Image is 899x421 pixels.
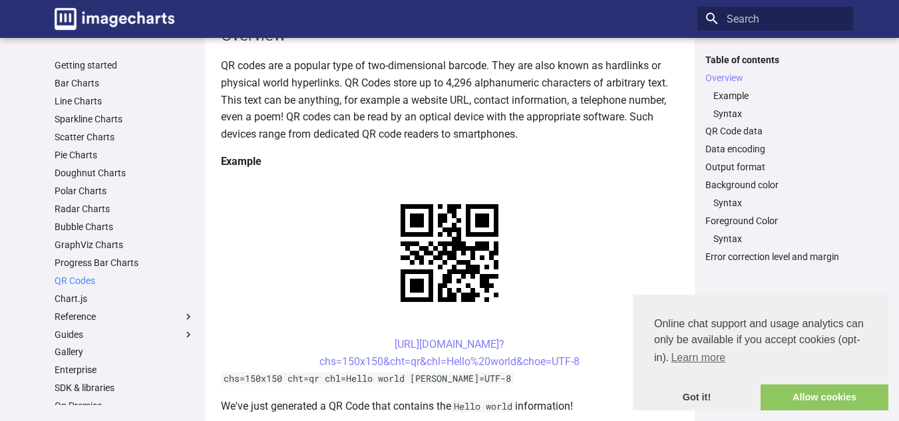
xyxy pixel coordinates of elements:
[705,72,845,84] a: Overview
[221,398,679,415] p: We've just generated a QR Code that contains the information!
[697,7,853,31] input: Search
[55,329,194,341] label: Guides
[55,275,194,287] a: QR Codes
[55,293,194,305] a: Chart.js
[697,54,853,66] label: Table of contents
[55,185,194,197] a: Polar Charts
[55,346,194,358] a: Gallery
[221,372,514,384] code: chs=150x150 cht=qr chl=Hello world [PERSON_NAME]=UTF-8
[55,77,194,89] a: Bar Charts
[55,239,194,251] a: GraphViz Charts
[705,125,845,137] a: QR Code data
[705,161,845,173] a: Output format
[55,221,194,233] a: Bubble Charts
[705,197,845,209] nav: Background color
[705,233,845,245] nav: Foreground Color
[55,113,194,125] a: Sparkline Charts
[55,382,194,394] a: SDK & libraries
[55,364,194,376] a: Enterprise
[713,233,845,245] a: Syntax
[55,95,194,107] a: Line Charts
[55,131,194,143] a: Scatter Charts
[705,143,845,155] a: Data encoding
[705,179,845,191] a: Background color
[55,311,194,323] label: Reference
[713,108,845,120] a: Syntax
[221,57,679,142] p: QR codes are a popular type of two-dimensional barcode. They are also known as hardlinks or physi...
[669,348,727,368] a: learn more about cookies
[633,384,761,411] a: dismiss cookie message
[319,338,580,368] a: [URL][DOMAIN_NAME]?chs=150x150&cht=qr&chl=Hello%20world&choe=UTF-8
[761,384,888,411] a: allow cookies
[55,203,194,215] a: Radar Charts
[705,251,845,263] a: Error correction level and margin
[713,197,845,209] a: Syntax
[654,316,867,368] span: Online chat support and usage analytics can only be available if you accept cookies (opt-in).
[633,295,888,410] div: cookieconsent
[55,167,194,179] a: Doughnut Charts
[377,181,522,325] img: chart
[49,3,180,35] a: Image-Charts documentation
[705,215,845,227] a: Foreground Color
[451,400,515,412] code: Hello world
[55,8,174,30] img: logo
[55,149,194,161] a: Pie Charts
[55,257,194,269] a: Progress Bar Charts
[55,59,194,71] a: Getting started
[221,153,679,170] h4: Example
[55,400,194,412] a: On Premise
[697,54,853,263] nav: Table of contents
[705,90,845,120] nav: Overview
[713,90,845,102] a: Example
